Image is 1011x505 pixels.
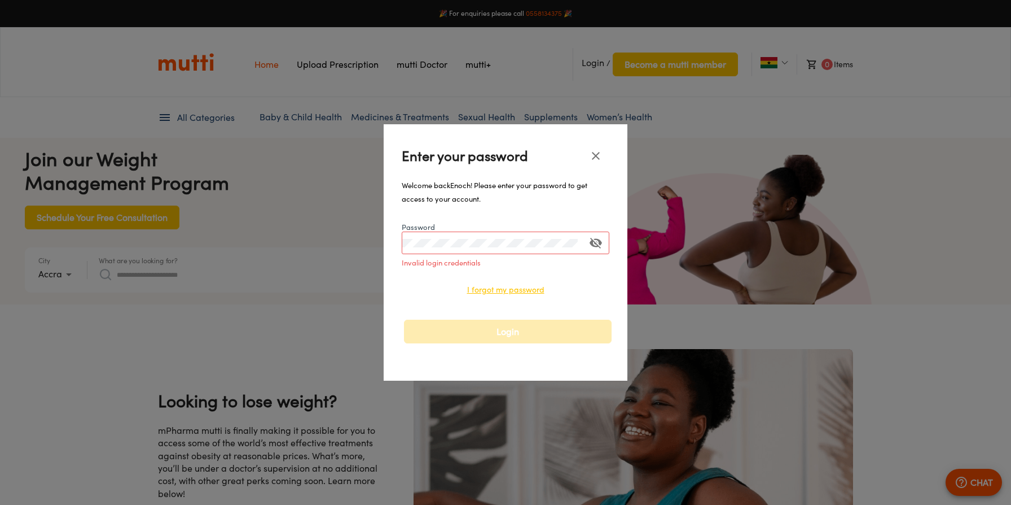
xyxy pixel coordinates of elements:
button: toggle password visibility [582,229,609,256]
p: Welcome back Enoch ! Please enter your password to get access to your account. [402,179,609,206]
p: Enter your password [402,146,582,166]
button: I forgot my password [467,283,544,297]
p: Invalid login credentials [402,256,609,269]
button: close [582,142,609,169]
label: Password [402,221,435,233]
